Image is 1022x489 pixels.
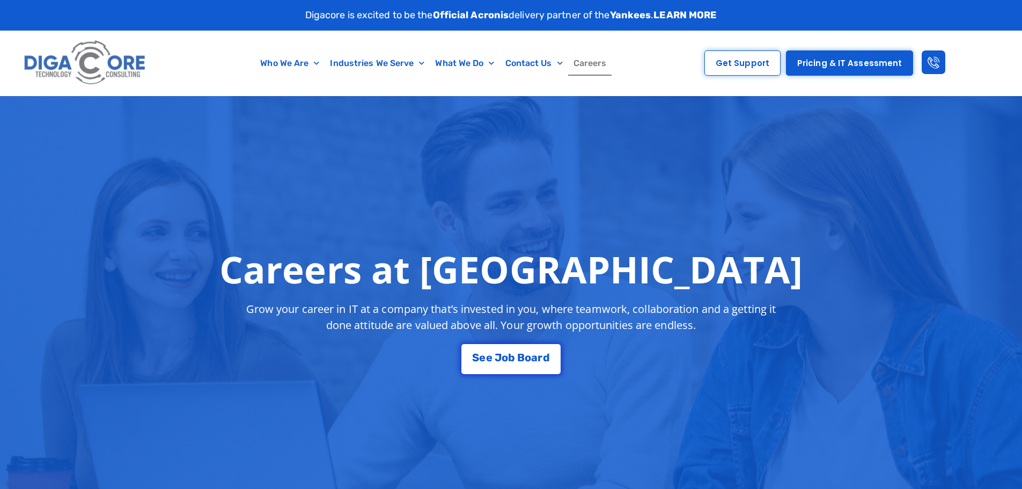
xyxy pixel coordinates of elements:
p: Digacore is excited to be the delivery partner of the . [305,8,717,23]
a: Pricing & IT Assessment [786,50,913,76]
a: LEARN MORE [653,9,717,21]
span: d [543,352,550,363]
span: e [486,352,492,363]
span: e [479,352,486,363]
a: Contact Us [500,51,568,76]
span: S [472,352,479,363]
span: o [502,352,508,363]
span: o [525,352,531,363]
p: Grow your career in IT at a company that’s invested in you, where teamwork, collaboration and a g... [237,301,786,333]
span: a [531,352,538,363]
a: Careers [568,51,612,76]
span: J [495,352,502,363]
a: What We Do [430,51,499,76]
a: Who We Are [255,51,325,76]
a: See Job Board [461,344,560,374]
img: Digacore logo 1 [21,36,150,90]
nav: Menu [201,51,666,76]
a: Industries We Serve [325,51,430,76]
span: r [538,352,542,363]
span: Pricing & IT Assessment [797,59,902,67]
strong: Official Acronis [433,9,509,21]
span: B [517,352,525,363]
span: b [508,352,515,363]
span: Get Support [716,59,769,67]
a: Get Support [704,50,781,76]
strong: Yankees [610,9,651,21]
h1: Careers at [GEOGRAPHIC_DATA] [219,247,803,290]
